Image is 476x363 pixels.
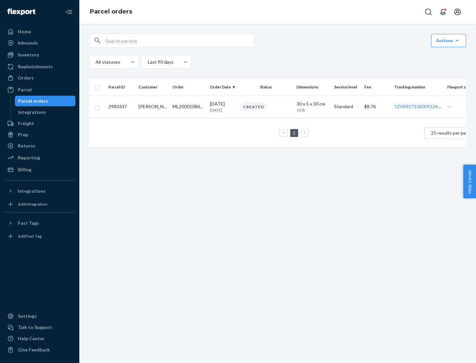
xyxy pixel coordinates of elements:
[18,63,53,70] div: Replenishments
[147,59,148,65] input: Last 90 days
[240,102,267,111] div: Created
[4,49,75,60] a: Inventory
[18,75,34,81] div: Orders
[332,79,362,95] th: Service level
[297,101,329,107] div: 30 x 5 x 30 cm
[62,5,75,18] button: Close Navigation
[422,5,435,18] button: Open Search Box
[294,79,332,95] th: Dimensions
[4,152,75,163] a: Reporting
[210,101,235,107] p: [DATE]
[18,109,46,115] div: Integrations
[18,335,45,342] div: Help Center
[4,38,75,48] a: Inbounds
[173,103,205,110] div: ML200010864388N
[18,188,46,194] div: Integrations
[4,345,75,355] button: Give Feedback
[436,37,461,44] div: Actions
[18,220,39,226] div: Fast Tags
[18,28,31,35] div: Home
[18,86,32,93] div: Parcel
[18,98,48,104] div: Parcel orders
[136,79,170,95] th: Customer
[4,164,75,175] a: Billing
[18,324,52,331] div: Talk to Support
[436,5,450,18] button: Open notifications
[4,118,75,129] a: Freight
[4,84,75,95] a: Parcel
[85,2,138,21] ol: breadcrumbs
[207,79,237,95] th: Order Date
[18,120,34,127] div: Freight
[210,107,235,113] p: [DATE]
[18,154,40,161] div: Reporting
[4,333,75,344] a: Help Center
[4,186,75,196] button: Integrations
[4,129,75,140] a: Prep
[18,143,35,149] div: Returns
[18,131,28,138] div: Prep
[18,233,42,239] div: Add Fast Tag
[4,231,75,242] a: Add Fast Tag
[394,104,443,109] a: 1ZX8R1710300912493
[18,346,50,353] div: Give Feedback
[451,5,464,18] button: Open account menu
[362,79,392,95] th: Fee
[364,103,389,110] p: $ 8.76
[18,166,31,173] div: Billing
[431,130,471,136] span: 25 results per page
[170,79,208,95] th: Order
[15,107,76,117] a: Integrations
[392,79,444,95] th: Tracking number
[7,9,35,15] img: Flexport logo
[18,313,37,319] div: Settings
[18,40,38,46] div: Inbounds
[463,165,476,198] button: Help Center
[4,199,75,210] a: Add Integration
[431,34,466,47] button: Actions
[4,311,75,321] a: Settings
[4,141,75,151] a: Returns
[4,26,75,37] a: Home
[105,34,254,47] input: Search parcels
[292,130,297,136] a: Page 1 is your current page
[15,96,76,106] a: Parcel orders
[4,61,75,72] a: Replenishments
[106,79,136,95] th: Parcel ID
[18,51,39,58] div: Inventory
[139,103,167,110] div: [PERSON_NAME]
[90,8,132,15] a: Parcel orders
[237,79,294,95] th: Status
[297,107,316,113] p: 10 lb
[18,201,47,207] div: Add Integration
[108,103,133,110] p: 2983337
[4,73,75,83] a: Orders
[4,322,75,333] a: Talk to Support
[4,218,75,228] button: Fast Tags
[334,103,359,110] p: Standard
